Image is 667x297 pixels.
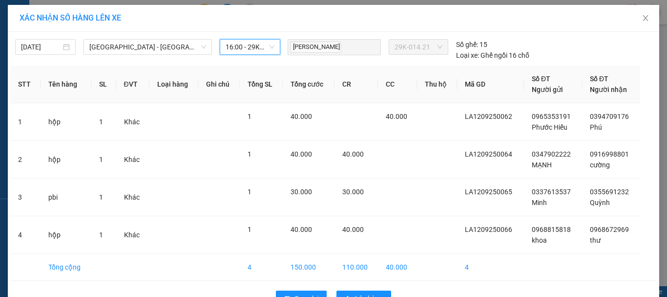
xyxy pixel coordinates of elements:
[10,179,41,216] td: 3
[226,40,274,54] span: 16:00 - 29K-014.21
[116,103,149,141] td: Khác
[248,150,251,158] span: 1
[10,103,41,141] td: 1
[116,179,149,216] td: Khác
[41,216,91,254] td: hộp
[590,161,610,169] span: cường
[116,66,149,103] th: ĐVT
[91,66,116,103] th: SL
[240,66,283,103] th: Tổng SL
[283,66,334,103] th: Tổng cước
[41,103,91,141] td: hộp
[55,42,140,77] span: Chuyển phát nhanh: [GEOGRAPHIC_DATA] - [GEOGRAPHIC_DATA]
[378,66,417,103] th: CC
[41,66,91,103] th: Tên hàng
[248,113,251,120] span: 1
[456,39,487,50] div: 15
[532,75,550,83] span: Số ĐT
[532,199,547,206] span: Minh
[532,188,571,196] span: 0337613537
[456,50,529,61] div: Ghế ngồi 16 chỗ
[116,216,149,254] td: Khác
[395,40,442,54] span: 29K-014.21
[465,226,512,233] span: LA1209250066
[417,66,457,103] th: Thu hộ
[61,8,134,40] strong: CHUYỂN PHÁT NHANH VIP ANH HUY
[21,42,61,52] input: 12/09/2025
[590,113,629,120] span: 0394709176
[99,156,103,163] span: 1
[532,150,571,158] span: 0347902222
[590,236,601,244] span: thư
[456,50,479,61] span: Loại xe:
[20,13,121,23] span: XÁC NHẬN SỐ HÀNG LÊN XE
[291,113,312,120] span: 40.000
[532,236,547,244] span: khoa
[149,66,199,103] th: Loại hàng
[291,150,312,158] span: 40.000
[41,254,91,281] td: Tổng cộng
[342,226,364,233] span: 40.000
[465,188,512,196] span: LA1209250065
[342,188,364,196] span: 30.000
[532,86,563,93] span: Người gửi
[456,39,478,50] span: Số ghế:
[99,231,103,239] span: 1
[248,226,251,233] span: 1
[532,161,552,169] span: MẠNH
[334,254,378,281] td: 110.000
[240,254,283,281] td: 4
[590,86,627,93] span: Người nhận
[10,66,41,103] th: STT
[642,14,649,22] span: close
[290,42,341,53] span: [PERSON_NAME]
[248,188,251,196] span: 1
[334,66,378,103] th: CR
[386,113,407,120] span: 40.000
[532,113,571,120] span: 0965353191
[590,199,610,206] span: Quỳnh
[283,254,334,281] td: 150.000
[291,226,312,233] span: 40.000
[590,188,629,196] span: 0355691232
[465,113,512,120] span: LA1209250062
[41,179,91,216] td: pbi
[532,226,571,233] span: 0968815818
[4,39,54,89] img: logo
[590,226,629,233] span: 0968672969
[99,118,103,126] span: 1
[378,254,417,281] td: 40.000
[532,123,567,131] span: Phước Hiếu
[201,44,207,50] span: down
[10,216,41,254] td: 4
[342,150,364,158] span: 40.000
[99,193,103,201] span: 1
[116,141,149,179] td: Khác
[291,188,312,196] span: 30.000
[89,40,206,54] span: Hà Nội - Hải Phòng
[41,141,91,179] td: hộp
[632,5,659,32] button: Close
[590,150,629,158] span: 0916998801
[590,75,608,83] span: Số ĐT
[590,123,602,131] span: Phú
[198,66,240,103] th: Ghi chú
[457,254,524,281] td: 4
[457,66,524,103] th: Mã GD
[10,141,41,179] td: 2
[465,150,512,158] span: LA1209250064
